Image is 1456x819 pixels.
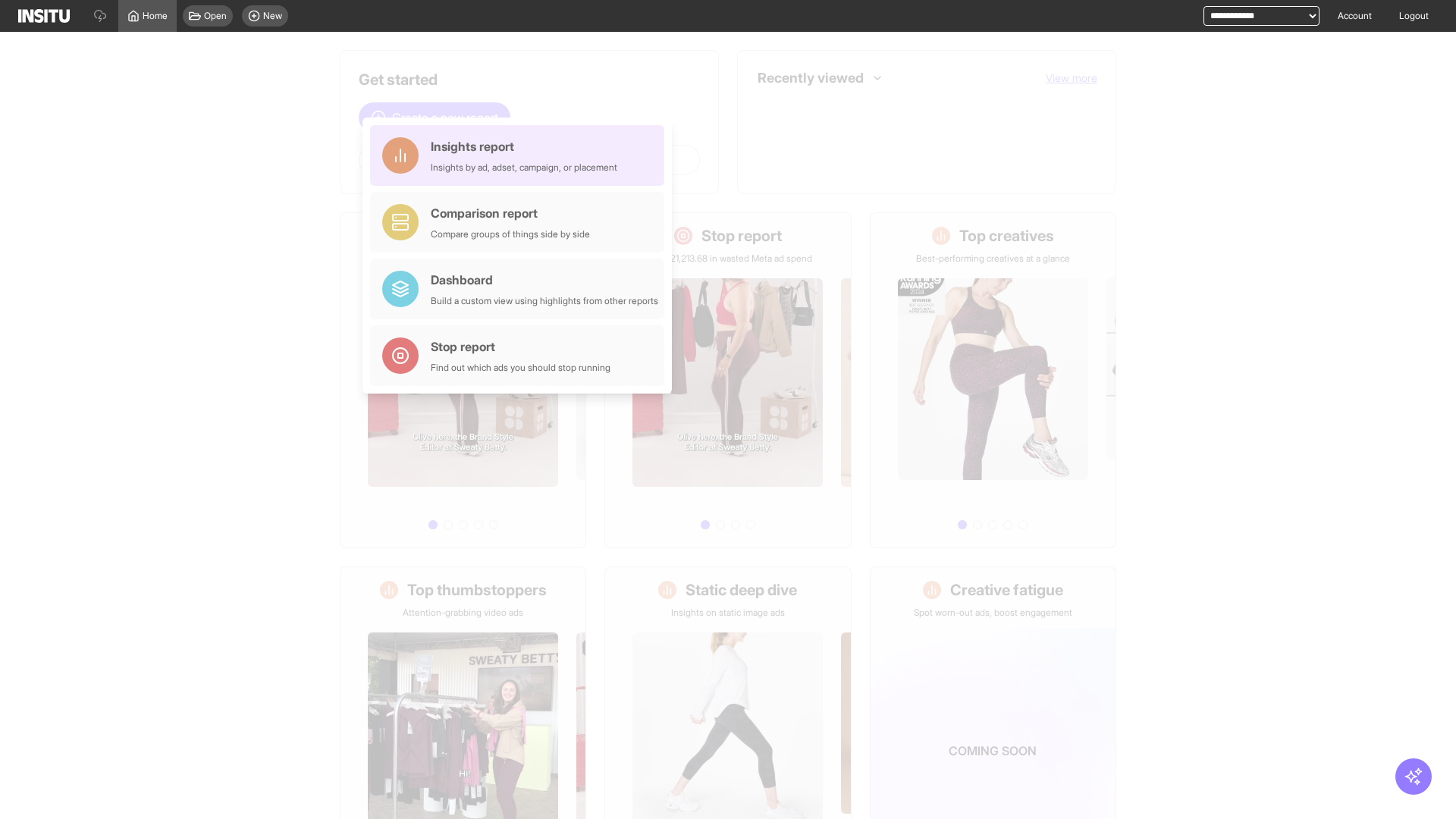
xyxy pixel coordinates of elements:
[431,337,610,356] div: Stop report
[431,271,658,289] div: Dashboard
[204,10,227,22] span: Open
[431,295,658,307] div: Build a custom view using highlights from other reports
[143,10,168,22] span: Home
[263,10,282,22] span: New
[431,204,590,222] div: Comparison report
[431,137,617,155] div: Insights report
[431,162,617,174] div: Insights by ad, adset, campaign, or placement
[431,362,610,374] div: Find out which ads you should stop running
[18,9,70,23] img: Logo
[431,228,590,240] div: Compare groups of things side by side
